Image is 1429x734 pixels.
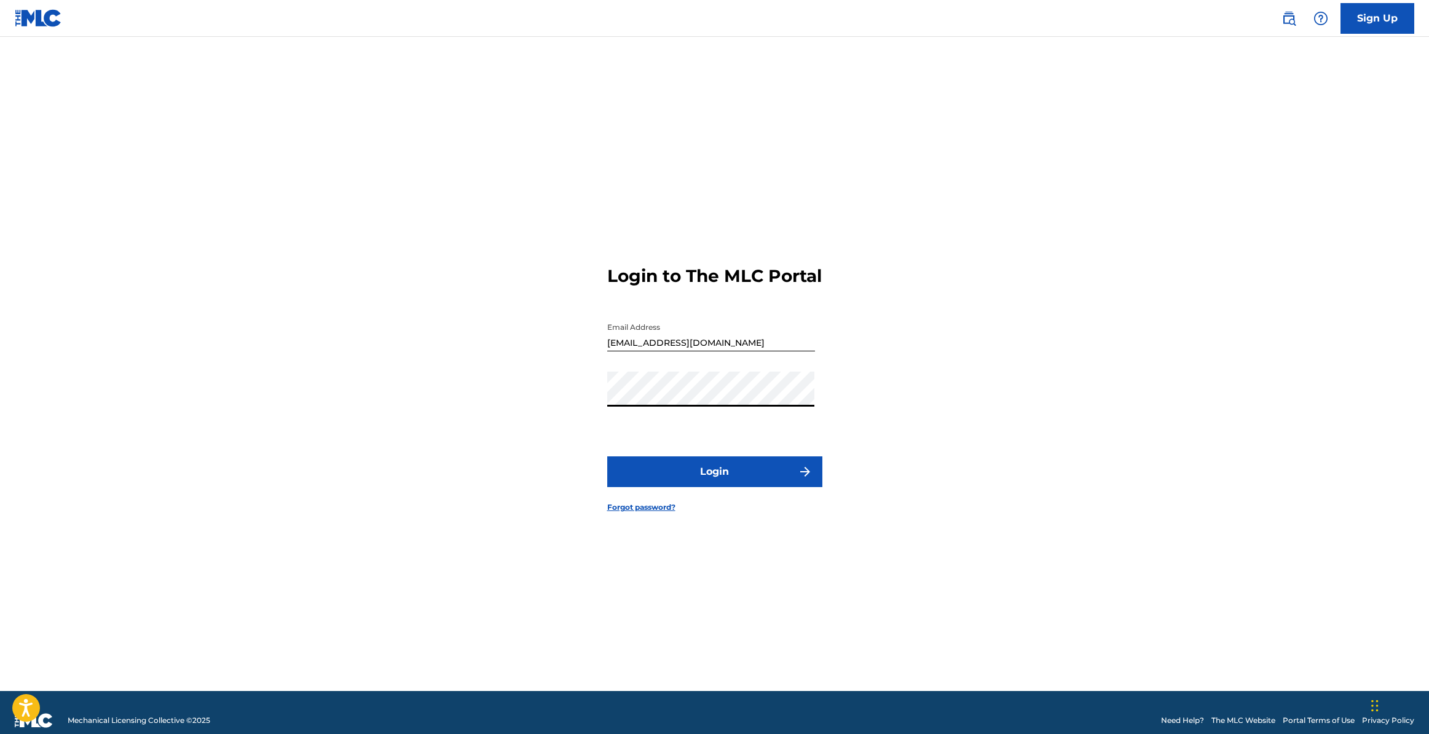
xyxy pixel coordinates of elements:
img: logo [15,713,53,728]
a: Privacy Policy [1362,715,1414,726]
a: The MLC Website [1211,715,1275,726]
div: Drag [1371,687,1379,724]
a: Need Help? [1161,715,1204,726]
img: search [1281,11,1296,26]
img: MLC Logo [15,9,62,27]
span: Mechanical Licensing Collective © 2025 [68,715,210,726]
img: f7272a7cc735f4ea7f67.svg [798,464,813,479]
a: Portal Terms of Use [1283,715,1355,726]
h3: Login to The MLC Portal [607,265,822,287]
img: help [1313,11,1328,26]
a: Sign Up [1340,3,1414,34]
a: Forgot password? [607,502,675,513]
iframe: Chat Widget [1368,675,1429,734]
div: Help [1309,6,1333,31]
button: Login [607,456,822,487]
a: Public Search [1277,6,1301,31]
